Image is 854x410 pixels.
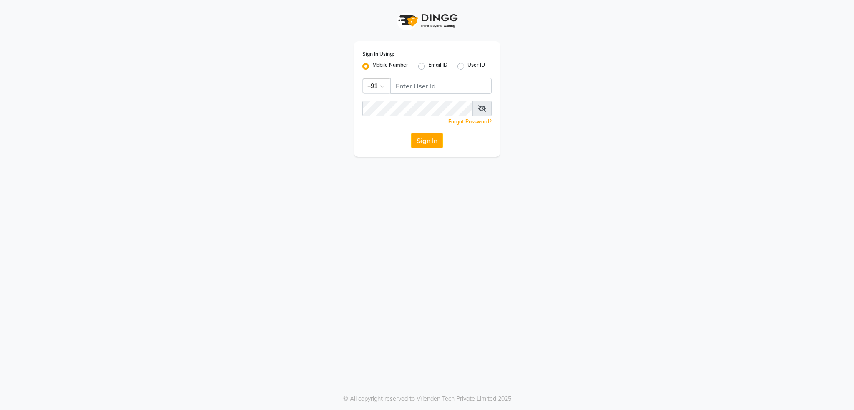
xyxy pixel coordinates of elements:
[467,61,485,71] label: User ID
[362,101,473,116] input: Username
[372,61,408,71] label: Mobile Number
[428,61,447,71] label: Email ID
[448,118,492,125] a: Forgot Password?
[411,133,443,148] button: Sign In
[362,50,394,58] label: Sign In Using:
[390,78,492,94] input: Username
[394,8,460,33] img: logo1.svg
